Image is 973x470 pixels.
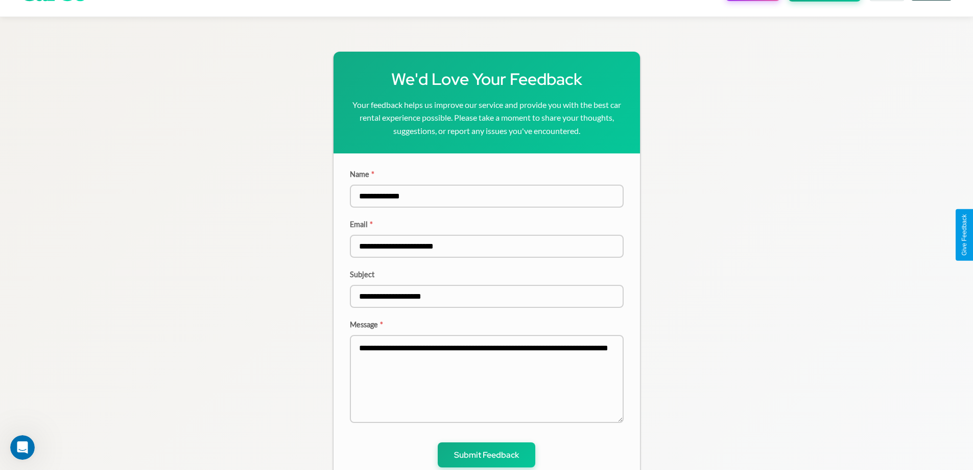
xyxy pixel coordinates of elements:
iframe: Intercom live chat [10,435,35,460]
h1: We'd Love Your Feedback [350,68,624,90]
div: Give Feedback [961,214,968,256]
label: Message [350,320,624,329]
p: Your feedback helps us improve our service and provide you with the best car rental experience po... [350,98,624,138]
label: Subject [350,270,624,279]
button: Submit Feedback [438,442,535,467]
label: Name [350,170,624,178]
label: Email [350,220,624,229]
